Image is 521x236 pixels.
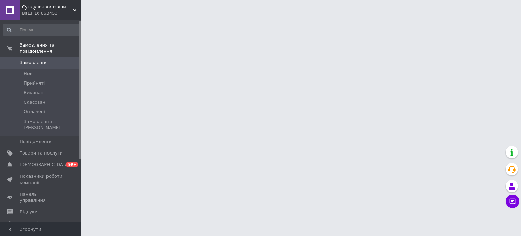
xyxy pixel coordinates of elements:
[24,71,34,77] span: Нові
[20,191,63,203] span: Панель управління
[24,99,47,105] span: Скасовані
[20,162,70,168] span: [DEMOGRAPHIC_DATA]
[506,195,519,208] button: Чат з покупцем
[20,209,37,215] span: Відгуки
[20,150,63,156] span: Товари та послуги
[22,10,81,16] div: Ваш ID: 663453
[24,90,45,96] span: Виконані
[24,109,45,115] span: Оплачені
[20,220,38,226] span: Покупці
[20,139,53,145] span: Повідомлення
[66,162,78,167] span: 99+
[24,80,45,86] span: Прийняті
[22,4,73,10] span: Сундучок-канзаши
[20,42,81,54] span: Замовлення та повідомлення
[3,24,80,36] input: Пошук
[24,119,79,131] span: Замовлення з [PERSON_NAME]
[20,173,63,185] span: Показники роботи компанії
[20,60,48,66] span: Замовлення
